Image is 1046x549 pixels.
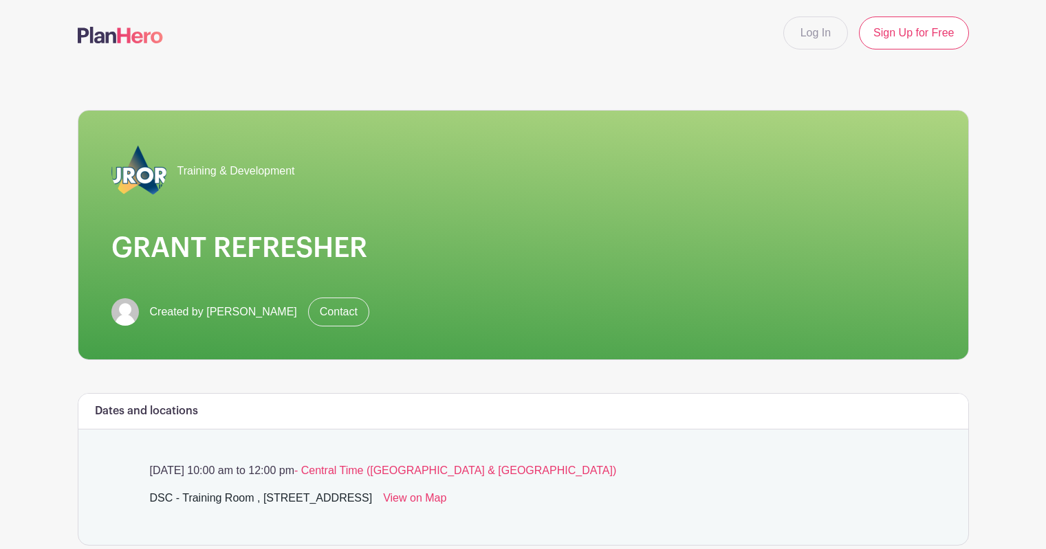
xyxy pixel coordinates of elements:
a: Sign Up for Free [859,16,968,49]
img: default-ce2991bfa6775e67f084385cd625a349d9dcbb7a52a09fb2fda1e96e2d18dcdb.png [111,298,139,326]
p: [DATE] 10:00 am to 12:00 pm [144,462,902,479]
span: Created by [PERSON_NAME] [150,304,297,320]
div: DSC - Training Room , [STREET_ADDRESS] [150,490,373,512]
img: 2023_COA_Horiz_Logo_PMS_BlueStroke%204.png [111,144,166,199]
a: Contact [308,298,369,326]
h6: Dates and locations [95,405,198,418]
img: logo-507f7623f17ff9eddc593b1ce0a138ce2505c220e1c5a4e2b4648c50719b7d32.svg [78,27,163,43]
span: Training & Development [177,163,295,179]
span: - Central Time ([GEOGRAPHIC_DATA] & [GEOGRAPHIC_DATA]) [294,464,616,476]
h1: GRANT REFRESHER [111,232,935,265]
a: View on Map [383,490,446,512]
a: Log In [783,16,848,49]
